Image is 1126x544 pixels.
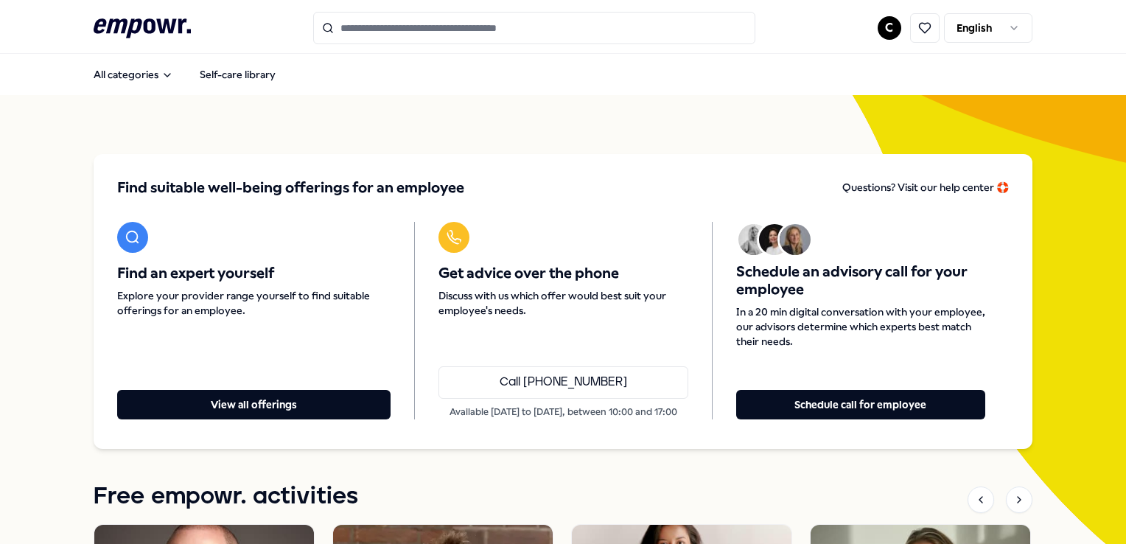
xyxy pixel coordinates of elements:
h1: Free empowr. activities [94,478,358,515]
p: Available [DATE] to [DATE], between 10:00 and 17:00 [438,405,688,419]
img: Avatar [759,224,790,255]
span: Schedule an advisory call for your employee [736,263,985,299]
span: Find an expert yourself [117,265,391,282]
span: Find suitable well-being offerings for an employee [117,178,464,198]
a: Self-care library [188,60,287,89]
button: All categories [82,60,185,89]
span: Explore your provider range yourself to find suitable offerings for an employee. [117,288,391,318]
span: Discuss with us which offer would best suit your employee's needs. [438,288,688,318]
button: View all offerings [117,390,391,419]
button: C [878,16,901,40]
nav: Main [82,60,287,89]
input: Search for products, categories or subcategories [313,12,755,44]
span: Get advice over the phone [438,265,688,282]
img: Avatar [780,224,811,255]
a: Call [PHONE_NUMBER] [438,366,688,399]
button: Schedule call for employee [736,390,985,419]
a: Questions? Visit our help center 🛟 [842,178,1009,198]
img: Avatar [738,224,769,255]
span: In a 20 min digital conversation with your employee, our advisors determine which experts best ma... [736,304,985,349]
span: Questions? Visit our help center 🛟 [842,181,1009,193]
